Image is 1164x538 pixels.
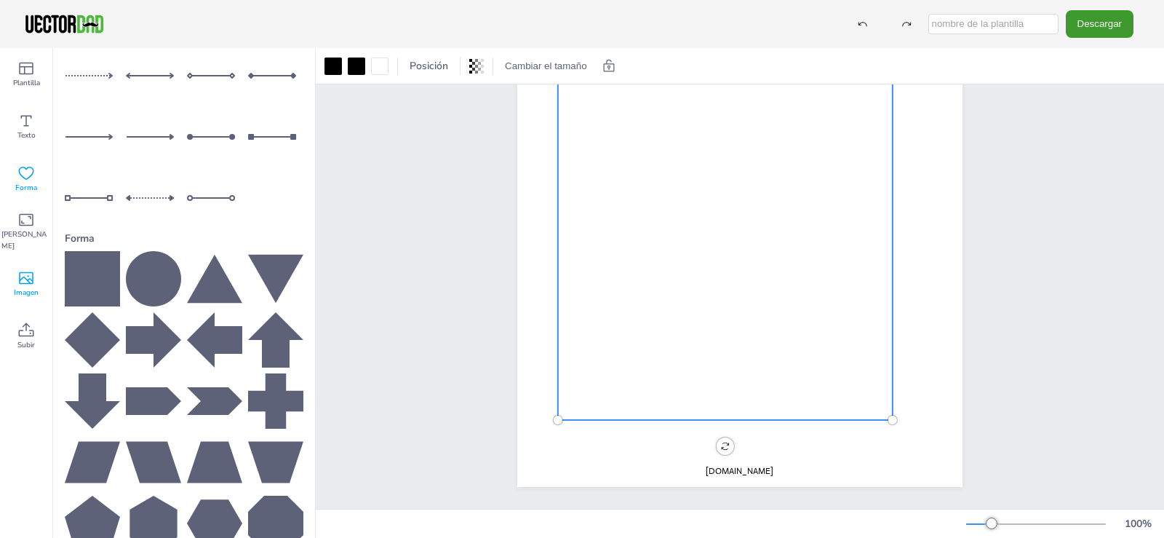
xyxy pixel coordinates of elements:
font: [DOMAIN_NAME] [706,465,773,477]
font: Imagen [14,288,39,298]
font: Descargar [1077,18,1122,29]
font: Subir [17,340,35,350]
input: nombre de la plantilla [928,14,1059,34]
font: [PERSON_NAME] [1,229,47,251]
button: Descargar [1066,10,1133,37]
font: Plantilla [13,78,40,88]
font: Cambiar el tamaño [505,60,587,71]
img: VectorDad-1.png [23,13,105,35]
font: 100 [1125,517,1142,531]
font: Texto [17,130,36,141]
font: % [1142,517,1152,531]
font: Posición [410,59,448,73]
font: Forma [15,183,37,193]
button: Cambiar el tamaño [499,55,593,78]
font: Forma [65,232,95,245]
